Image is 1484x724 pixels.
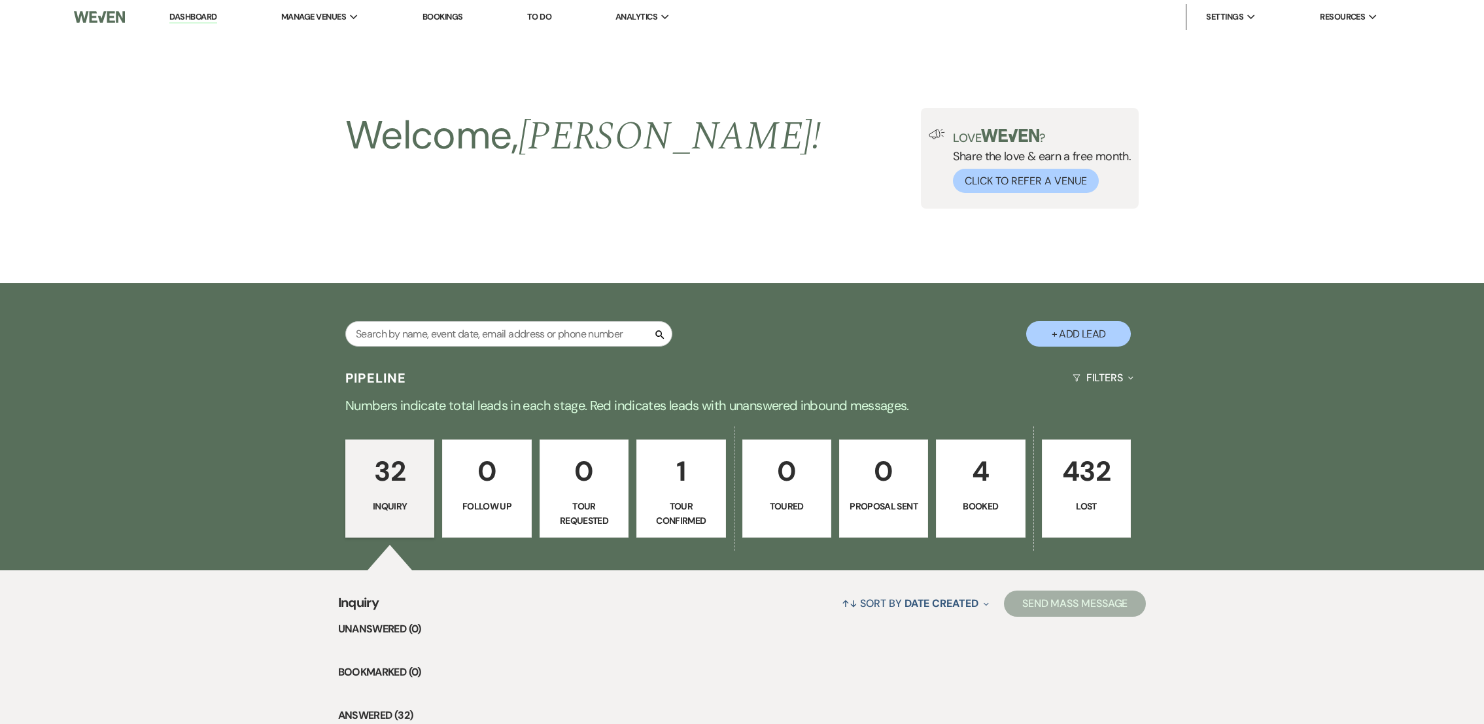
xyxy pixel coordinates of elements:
[74,3,124,31] img: Weven Logo
[1067,360,1139,395] button: Filters
[1042,440,1131,538] a: 432Lost
[944,499,1016,513] p: Booked
[944,449,1016,493] p: 4
[338,621,1147,638] li: Unanswered (0)
[636,440,725,538] a: 1Tour Confirmed
[1026,321,1131,347] button: + Add Lead
[338,664,1147,681] li: Bookmarked (0)
[751,499,823,513] p: Toured
[354,449,426,493] p: 32
[442,440,531,538] a: 0Follow Up
[837,586,993,621] button: Sort By Date Created
[169,11,216,24] a: Dashboard
[936,440,1025,538] a: 4Booked
[953,129,1131,144] p: Love ?
[848,449,920,493] p: 0
[354,499,426,513] p: Inquiry
[1320,10,1365,24] span: Resources
[645,499,717,528] p: Tour Confirmed
[548,449,620,493] p: 0
[751,449,823,493] p: 0
[451,499,523,513] p: Follow Up
[281,10,346,24] span: Manage Venues
[839,440,928,538] a: 0Proposal Sent
[338,707,1147,724] li: Answered (32)
[271,395,1213,416] p: Numbers indicate total leads in each stage. Red indicates leads with unanswered inbound messages.
[540,440,629,538] a: 0Tour Requested
[645,449,717,493] p: 1
[905,596,978,610] span: Date Created
[981,129,1039,142] img: weven-logo-green.svg
[842,596,857,610] span: ↑↓
[1206,10,1243,24] span: Settings
[945,129,1131,193] div: Share the love & earn a free month.
[1004,591,1147,617] button: Send Mass Message
[345,108,821,164] h2: Welcome,
[338,593,379,621] span: Inquiry
[929,129,945,139] img: loud-speaker-illustration.svg
[423,11,463,22] a: Bookings
[451,449,523,493] p: 0
[1050,449,1122,493] p: 432
[345,440,434,538] a: 32Inquiry
[345,369,407,387] h3: Pipeline
[519,107,821,167] span: [PERSON_NAME] !
[527,11,551,22] a: To Do
[1050,499,1122,513] p: Lost
[742,440,831,538] a: 0Toured
[548,499,620,528] p: Tour Requested
[615,10,657,24] span: Analytics
[953,169,1099,193] button: Click to Refer a Venue
[848,499,920,513] p: Proposal Sent
[345,321,672,347] input: Search by name, event date, email address or phone number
